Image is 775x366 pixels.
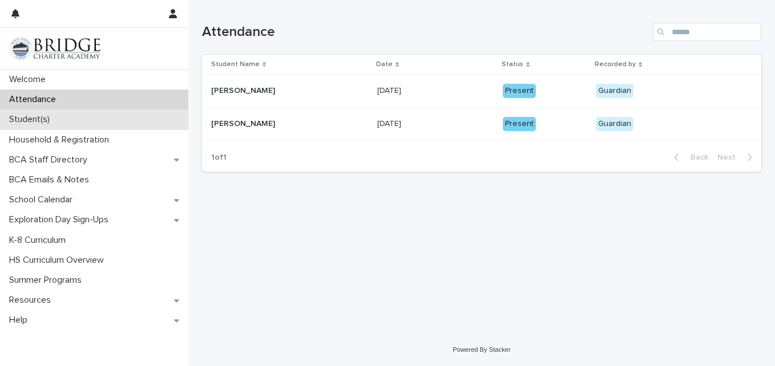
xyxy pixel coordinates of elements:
[211,58,260,71] p: Student Name
[376,58,393,71] p: Date
[503,117,536,131] div: Present
[595,58,636,71] p: Recorded by
[377,117,403,129] p: [DATE]
[377,84,403,96] p: [DATE]
[5,214,118,225] p: Exploration Day Sign-Ups
[202,24,648,40] h1: Attendance
[5,235,75,246] p: K-8 Curriculum
[5,255,113,266] p: HS Curriculum Overview
[9,37,100,60] img: V1C1m3IdTEidaUdm9Hs0
[596,117,633,131] div: Guardian
[202,75,761,108] tr: [PERSON_NAME][PERSON_NAME] [DATE][DATE] PresentGuardian
[665,152,713,162] button: Back
[5,174,98,185] p: BCA Emails & Notes
[5,154,96,165] p: BCA Staff Directory
[713,152,761,162] button: Next
[5,114,59,125] p: Student(s)
[453,346,510,353] a: Powered By Stacker
[5,74,55,85] p: Welcome
[5,315,37,326] p: Help
[5,275,91,286] p: Summer Programs
[503,84,536,98] div: Present
[211,84,277,96] p: [PERSON_NAME]
[596,84,633,98] div: Guardian
[5,295,60,306] p: Resources
[202,144,236,172] p: 1 of 1
[5,194,82,205] p: School Calendar
[684,153,708,161] span: Back
[202,108,761,141] tr: [PERSON_NAME][PERSON_NAME] [DATE][DATE] PresentGuardian
[5,135,118,145] p: Household & Registration
[653,23,761,41] input: Search
[502,58,523,71] p: Status
[5,94,65,105] p: Attendance
[717,153,742,161] span: Next
[211,117,277,129] p: [PERSON_NAME]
